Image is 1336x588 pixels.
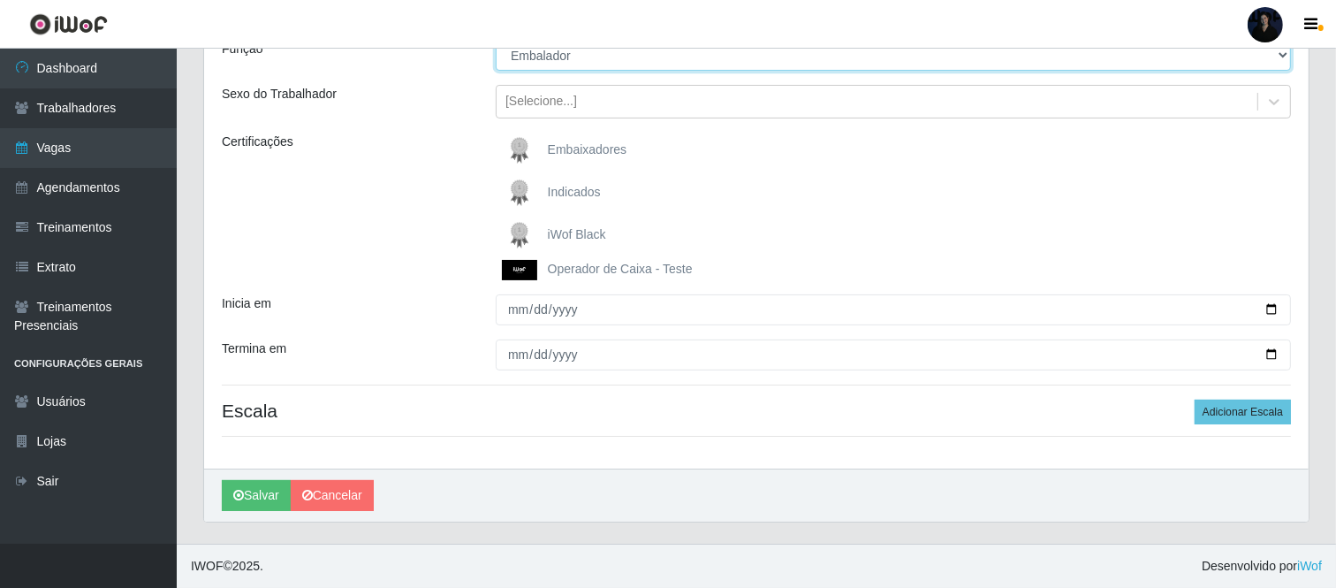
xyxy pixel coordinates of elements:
input: 00/00/0000 [496,340,1291,370]
img: iWof Black [502,218,544,253]
h4: Escala [222,400,1291,422]
label: Certificações [222,133,293,151]
span: Desenvolvido por [1202,557,1322,576]
img: Indicados [502,175,544,210]
img: Operador de Caixa - Teste [502,260,544,280]
span: Embaixadores [548,142,627,157]
label: Termina em [222,340,286,358]
img: CoreUI Logo [29,13,108,35]
a: Cancelar [291,480,374,511]
button: Salvar [222,480,291,511]
span: iWof Black [548,227,606,241]
label: Função [222,40,263,58]
div: [Selecione...] [505,93,577,111]
span: IWOF [191,559,224,573]
input: 00/00/0000 [496,294,1291,325]
button: Adicionar Escala [1195,400,1291,424]
span: © 2025 . [191,557,263,576]
a: iWof [1297,559,1322,573]
img: Embaixadores [502,133,544,168]
label: Sexo do Trabalhador [222,85,337,103]
span: Indicados [548,185,601,199]
span: Operador de Caixa - Teste [548,262,693,276]
label: Inicia em [222,294,271,313]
